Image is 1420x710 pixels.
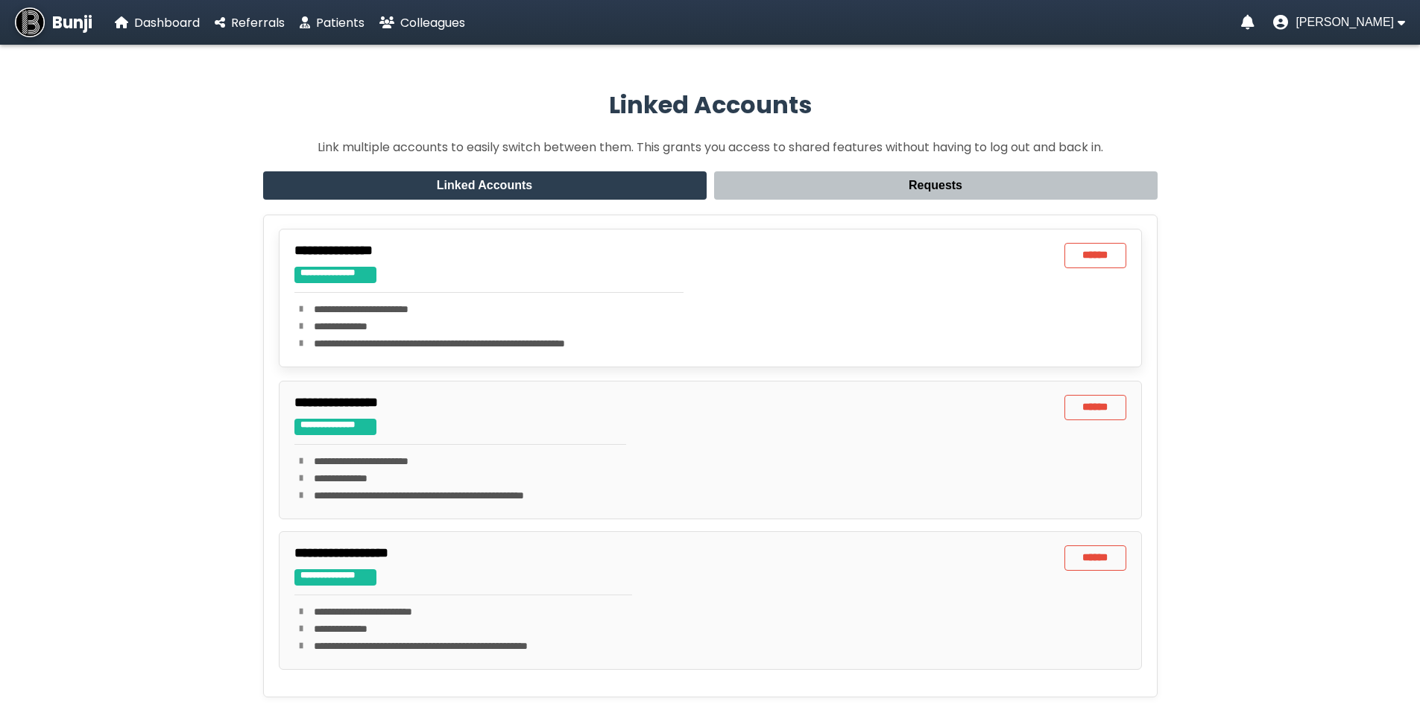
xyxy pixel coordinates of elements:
[263,87,1158,123] h2: Linked Accounts
[300,13,365,32] a: Patients
[263,171,707,200] button: Linked Accounts
[714,171,1158,200] button: Requests
[379,13,465,32] a: Colleagues
[263,138,1158,156] p: Link multiple accounts to easily switch between them. This grants you access to shared features w...
[115,13,200,32] a: Dashboard
[400,14,465,31] span: Colleagues
[316,14,365,31] span: Patients
[231,14,285,31] span: Referrals
[134,14,200,31] span: Dashboard
[215,13,285,32] a: Referrals
[15,7,45,37] img: Bunji Dental Referral Management
[52,10,92,35] span: Bunji
[1273,15,1405,30] button: User menu
[1296,16,1394,29] span: [PERSON_NAME]
[1241,15,1255,30] a: Notifications
[15,7,92,37] a: Bunji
